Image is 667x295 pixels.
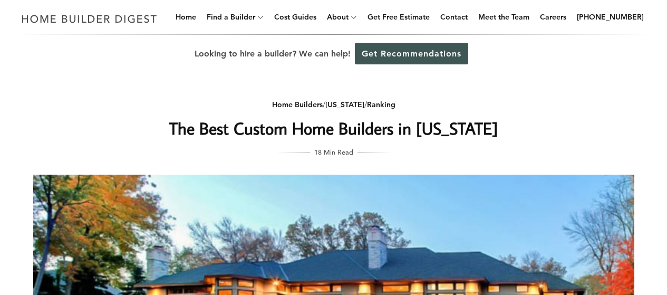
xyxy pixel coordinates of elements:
[272,100,323,109] a: Home Builders
[17,8,162,29] img: Home Builder Digest
[325,100,364,109] a: [US_STATE]
[314,146,353,158] span: 18 Min Read
[355,43,468,64] a: Get Recommendations
[123,98,544,111] div: / /
[367,100,395,109] a: Ranking
[123,116,544,141] h1: The Best Custom Home Builders﻿ in [US_STATE]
